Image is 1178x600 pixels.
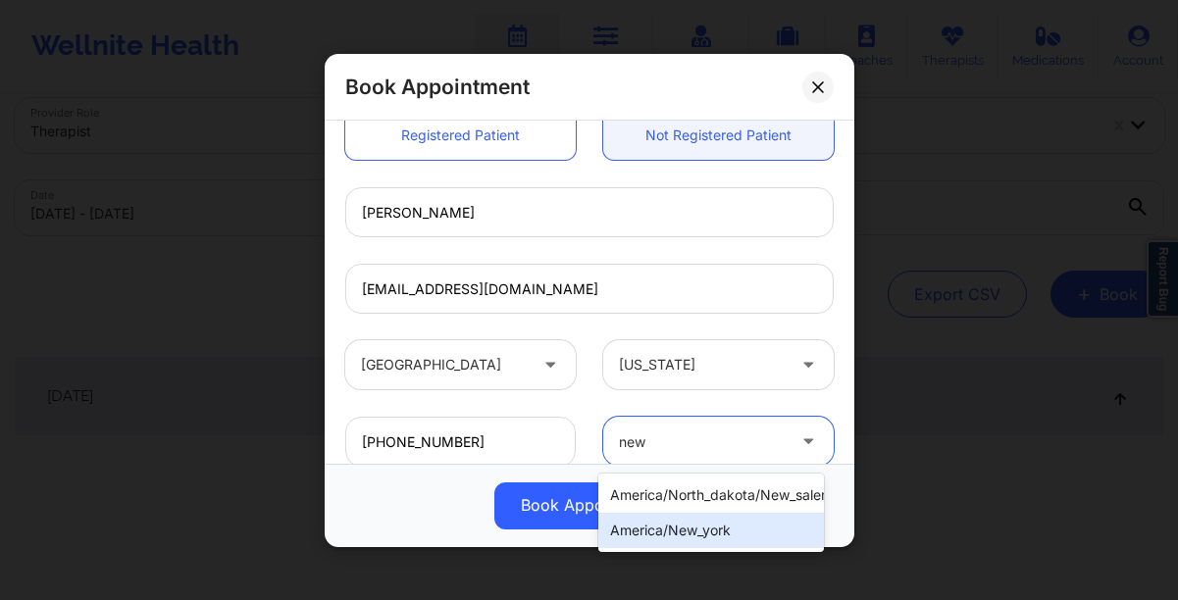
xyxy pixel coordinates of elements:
input: Enter Patient's Full Name [345,187,834,237]
div: america/new_york [598,513,824,548]
a: Not Registered Patient [603,110,834,160]
div: [GEOGRAPHIC_DATA] [361,340,527,389]
input: Patient's Phone Number [345,417,576,467]
a: Registered Patient [345,110,576,160]
div: [US_STATE] [619,340,785,389]
div: america/north_dakota/new_salem [598,477,824,513]
button: Book Appointment [494,481,685,528]
h2: Book Appointment [345,74,530,100]
input: Patient's Email [345,264,834,314]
